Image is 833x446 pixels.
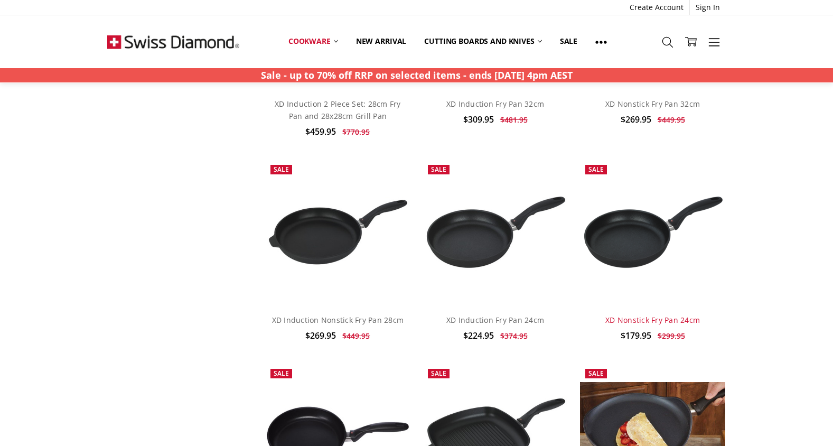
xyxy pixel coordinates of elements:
span: $269.95 [305,330,336,341]
a: New arrival [347,30,415,53]
span: $299.95 [658,331,685,341]
span: Sale [431,165,446,174]
span: Sale [431,369,446,378]
a: XD Induction Nonstick Fry Pan 28cm [272,315,404,325]
span: $179.95 [621,330,651,341]
a: Cookware [279,30,347,53]
span: $481.95 [500,115,528,125]
a: XD Induction Fry Pan 32cm [446,99,544,109]
a: XD Nonstick Fry Pan 24cm [580,160,726,305]
a: XD Nonstick Fry Pan 24cm [605,315,700,325]
span: Sale [274,369,289,378]
span: $770.95 [342,127,370,137]
a: Sale [551,30,586,53]
span: Sale [274,165,289,174]
span: Sale [588,165,604,174]
img: XD Induction Nonstick Fry Pan 28cm [265,197,411,267]
a: XD Induction Fry Pan 24cm [446,315,544,325]
a: XD Induction 2 Piece Set: 28cm Fry Pan and 28x28cm Grill Pan [275,99,401,120]
a: XD Induction Nonstick Fry Pan 28cm [265,160,411,305]
a: XD Induction Fry Pan 24cm [423,160,568,305]
a: XD Nonstick Fry Pan 32cm [605,99,700,109]
span: $269.95 [621,114,651,125]
a: Show All [586,30,616,53]
span: $459.95 [305,126,336,137]
img: XD Induction Fry Pan 24cm [423,193,568,272]
strong: Sale - up to 70% off RRP on selected items - ends [DATE] 4pm AEST [261,69,573,81]
img: Free Shipping On Every Order [107,15,239,68]
span: $374.95 [500,331,528,341]
img: XD Nonstick Fry Pan 24cm [580,193,726,272]
span: $449.95 [658,115,685,125]
span: Sale [588,369,604,378]
span: $224.95 [463,330,494,341]
span: $449.95 [342,331,370,341]
span: $309.95 [463,114,494,125]
a: Cutting boards and knives [415,30,551,53]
